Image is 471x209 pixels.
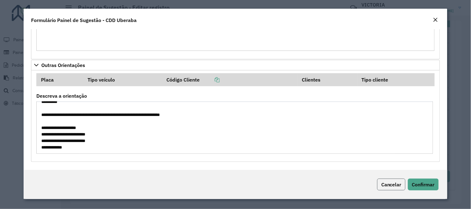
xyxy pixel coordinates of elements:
[381,181,401,188] span: Cancelar
[408,179,439,190] button: Confirmar
[31,16,137,24] h4: Formulário Painel de Sugestão - CDD Uberaba
[36,73,83,86] th: Placa
[31,70,440,162] div: Outras Orientações
[31,60,440,70] a: Outras Orientações
[357,73,435,86] th: Tipo cliente
[431,16,440,24] button: Close
[162,73,298,86] th: Código Cliente
[298,73,357,86] th: Clientes
[41,63,85,68] span: Outras Orientações
[36,92,87,100] label: Descreva a orientação
[433,17,438,22] em: Fechar
[412,181,435,188] span: Confirmar
[84,73,162,86] th: Tipo veículo
[200,77,220,83] a: Copiar
[377,179,405,190] button: Cancelar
